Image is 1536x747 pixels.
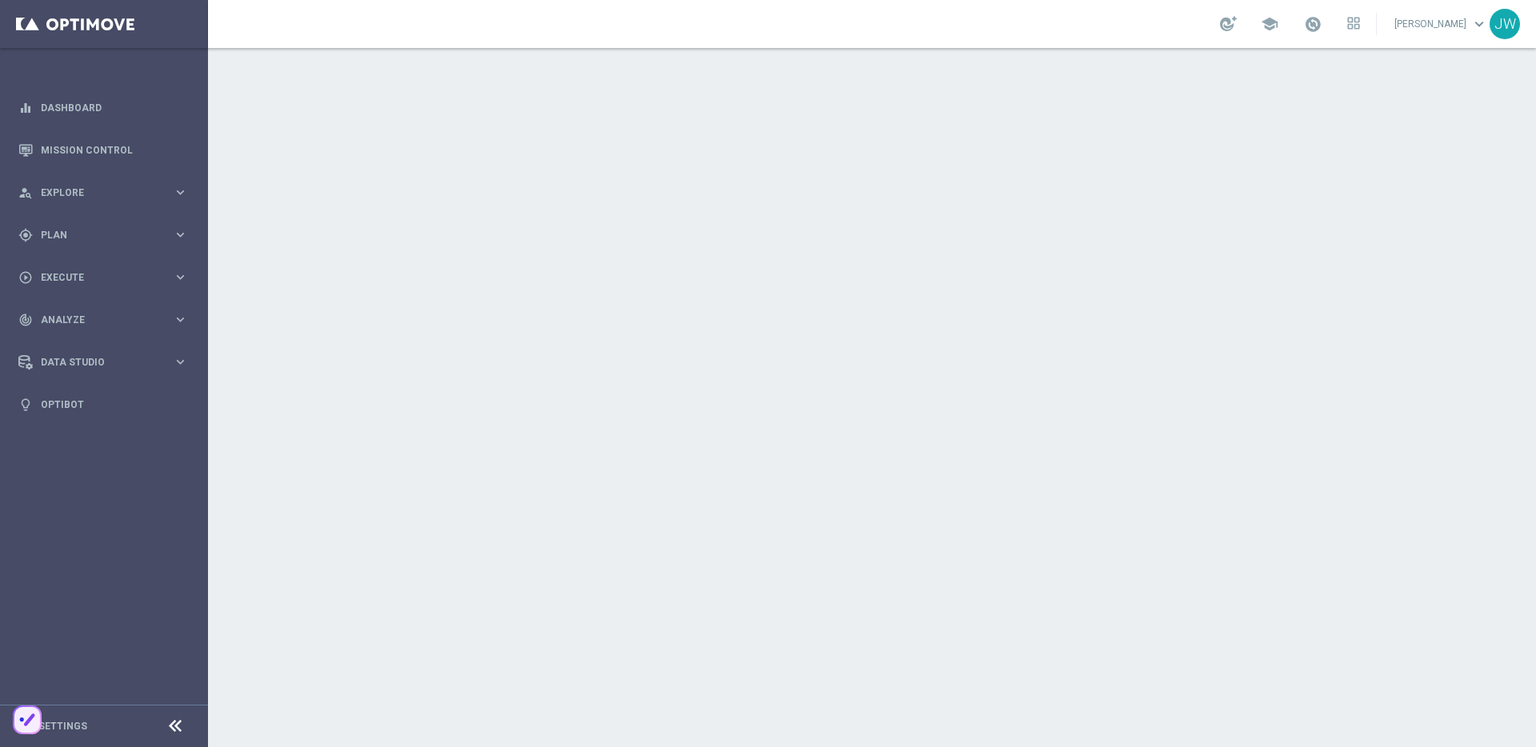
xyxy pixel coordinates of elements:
[18,86,188,129] div: Dashboard
[173,185,188,200] i: keyboard_arrow_right
[18,101,33,115] i: equalizer
[1470,15,1488,33] span: keyboard_arrow_down
[18,355,173,370] div: Data Studio
[38,721,87,731] a: Settings
[41,358,173,367] span: Data Studio
[1490,9,1520,39] div: JW
[41,230,173,240] span: Plan
[1261,15,1278,33] span: school
[18,228,33,242] i: gps_fixed
[173,312,188,327] i: keyboard_arrow_right
[18,313,33,327] i: track_changes
[18,397,33,412] i: lightbulb
[41,129,188,171] a: Mission Control
[41,315,173,325] span: Analyze
[18,186,173,200] div: Explore
[41,188,173,198] span: Explore
[18,186,33,200] i: person_search
[41,273,173,282] span: Execute
[41,86,188,129] a: Dashboard
[18,270,33,285] i: play_circle_outline
[18,129,188,171] div: Mission Control
[173,227,188,242] i: keyboard_arrow_right
[41,383,188,425] a: Optibot
[18,313,173,327] div: Analyze
[1393,12,1490,36] a: [PERSON_NAME]
[18,228,173,242] div: Plan
[18,270,173,285] div: Execute
[173,270,188,285] i: keyboard_arrow_right
[18,383,188,425] div: Optibot
[173,354,188,370] i: keyboard_arrow_right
